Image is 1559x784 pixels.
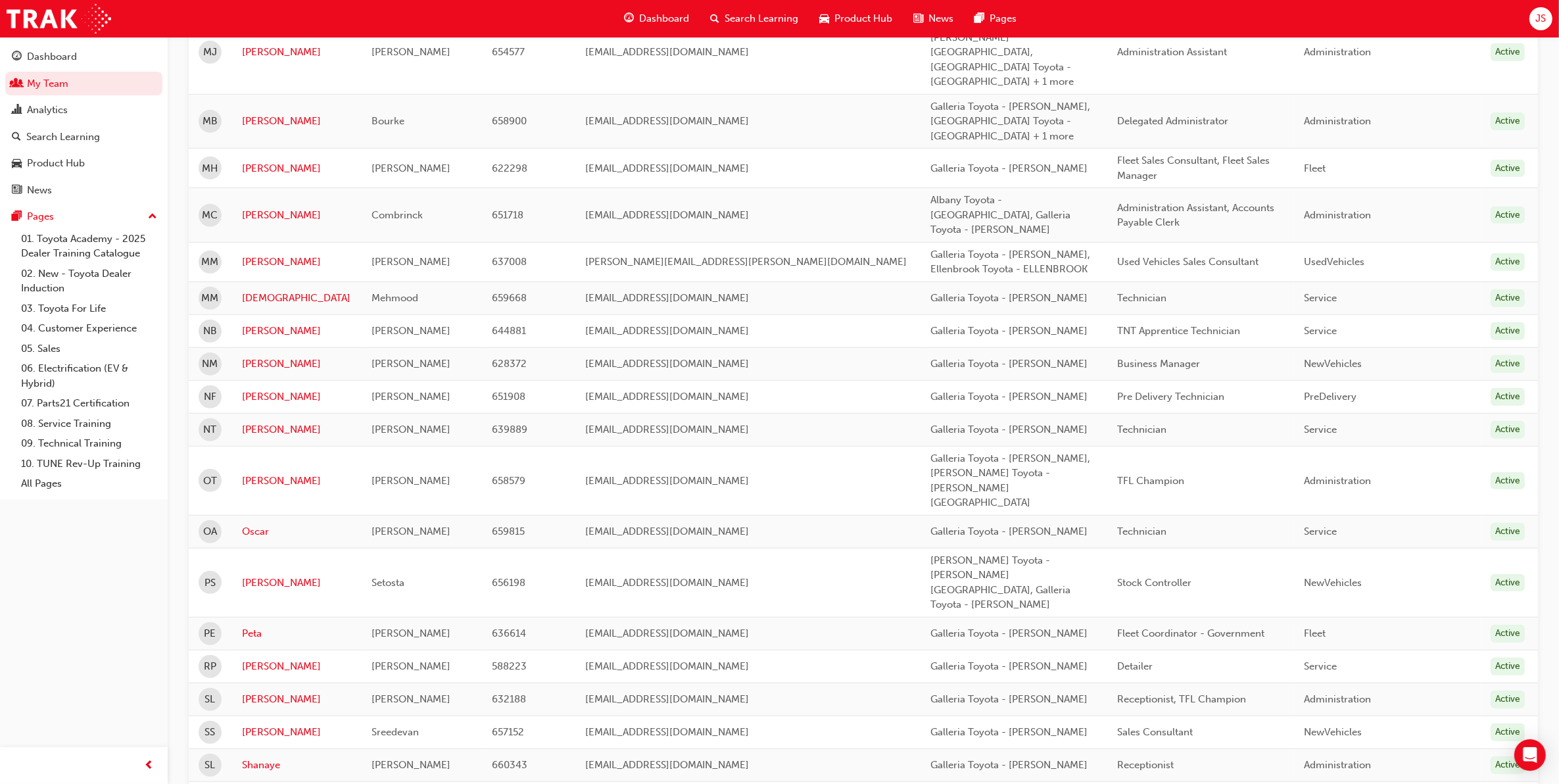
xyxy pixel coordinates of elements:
span: 654577 [492,46,525,58]
span: 588223 [492,660,527,672]
span: Service [1304,325,1337,337]
span: people-icon [12,78,22,90]
a: car-iconProduct Hub [809,5,903,32]
span: up-icon [148,208,157,226]
div: Active [1491,421,1525,439]
div: Active [1491,691,1525,708]
a: Analytics [5,98,162,122]
span: [EMAIL_ADDRESS][DOMAIN_NAME] [585,693,749,705]
span: [EMAIL_ADDRESS][DOMAIN_NAME] [585,115,749,127]
div: Search Learning [26,130,100,145]
span: [EMAIL_ADDRESS][DOMAIN_NAME] [585,475,749,487]
a: 03. Toyota For Life [16,299,162,319]
span: [EMAIL_ADDRESS][DOMAIN_NAME] [585,577,749,589]
span: PS [204,576,216,591]
span: News [928,11,953,26]
span: Galleria Toyota - [PERSON_NAME] [931,693,1088,705]
span: guage-icon [624,11,634,27]
div: Active [1491,523,1525,541]
span: 651718 [492,209,523,221]
span: Galleria Toyota - [PERSON_NAME] [931,358,1088,370]
span: [PERSON_NAME] [372,693,450,705]
span: 657152 [492,726,524,738]
span: [PERSON_NAME] [372,660,450,672]
div: Active [1491,723,1525,741]
span: Galleria Toyota - [PERSON_NAME] [931,660,1088,672]
span: NF [204,389,216,404]
span: OA [203,524,217,539]
div: Analytics [27,103,68,118]
span: Administration [1304,209,1371,221]
span: [EMAIL_ADDRESS][DOMAIN_NAME] [585,209,749,221]
a: [PERSON_NAME] [242,389,352,404]
div: Active [1491,388,1525,406]
span: [PERSON_NAME] [372,526,450,537]
span: Albany Toyota - [GEOGRAPHIC_DATA], Galleria Toyota - [PERSON_NAME] [931,194,1071,235]
a: [PERSON_NAME] [242,255,352,270]
span: Receptionist, TFL Champion [1117,693,1246,705]
span: Technician [1117,292,1166,304]
span: NewVehicles [1304,577,1362,589]
span: Galleria Toyota - [PERSON_NAME] [931,325,1088,337]
span: MB [203,114,218,129]
div: News [27,183,52,198]
span: [PERSON_NAME][EMAIL_ADDRESS][PERSON_NAME][DOMAIN_NAME] [585,256,907,268]
span: [EMAIL_ADDRESS][DOMAIN_NAME] [585,162,749,174]
span: [PERSON_NAME] [372,391,450,403]
span: Service [1304,292,1337,304]
span: MC [203,208,218,223]
a: guage-iconDashboard [613,5,700,32]
span: Galleria Toyota - [PERSON_NAME] [931,424,1088,435]
span: [EMAIL_ADDRESS][DOMAIN_NAME] [585,46,749,58]
span: Service [1304,424,1337,435]
span: 658579 [492,475,525,487]
span: Pages [990,11,1017,26]
span: MJ [203,45,217,60]
span: Used Vehicles Sales Consultant [1117,256,1259,268]
a: Trak [7,4,111,34]
a: [PERSON_NAME] [242,324,352,339]
a: [PERSON_NAME] [242,474,352,489]
div: Pages [27,209,54,224]
a: All Pages [16,474,162,494]
span: 632188 [492,693,526,705]
div: Active [1491,574,1525,592]
a: [PERSON_NAME] [242,659,352,674]
span: [PERSON_NAME] [372,759,450,771]
span: [EMAIL_ADDRESS][DOMAIN_NAME] [585,424,749,435]
span: Technician [1117,424,1166,435]
span: Stock Controller [1117,577,1191,589]
span: chart-icon [12,105,22,116]
span: pages-icon [974,11,984,27]
span: Administration Assistant, Accounts Payable Clerk [1117,202,1274,229]
span: prev-icon [145,758,155,774]
span: TNT Apprentice Technician [1117,325,1240,337]
span: Fleet [1304,627,1326,639]
span: Bourke [372,115,404,127]
a: [PERSON_NAME] [242,576,352,591]
span: news-icon [913,11,923,27]
span: [PERSON_NAME] Toyota - [PERSON_NAME][GEOGRAPHIC_DATA], [GEOGRAPHIC_DATA] Toyota - [GEOGRAPHIC_DAT... [931,16,1074,87]
span: Fleet Coordinator - Government [1117,627,1264,639]
span: RP [204,659,216,674]
span: guage-icon [12,51,22,63]
div: Active [1491,756,1525,774]
span: TFL Champion [1117,475,1184,487]
a: Product Hub [5,151,162,176]
span: Combrinck [372,209,423,221]
div: Active [1491,322,1525,340]
span: [EMAIL_ADDRESS][DOMAIN_NAME] [585,292,749,304]
button: Pages [5,205,162,229]
div: Active [1491,625,1525,643]
span: Administration [1304,693,1371,705]
span: JS [1535,11,1546,26]
span: Sales Consultant [1117,726,1193,738]
span: Galleria Toyota - [PERSON_NAME] [931,391,1088,403]
span: UsedVehicles [1304,256,1364,268]
a: [PERSON_NAME] [242,356,352,372]
span: car-icon [819,11,829,27]
a: [PERSON_NAME] [242,114,352,129]
div: Product Hub [27,156,85,171]
a: search-iconSearch Learning [700,5,809,32]
a: 05. Sales [16,339,162,359]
